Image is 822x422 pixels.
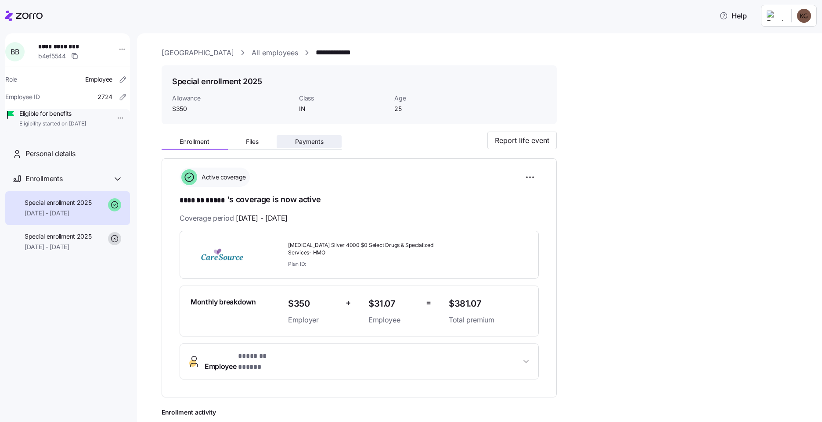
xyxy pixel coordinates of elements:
span: Plan ID: [288,260,306,268]
span: [DATE] - [DATE] [236,213,288,224]
img: Employer logo [767,11,784,21]
span: Monthly breakdown [191,297,256,308]
span: $381.07 [449,297,528,311]
span: Eligibility started on [DATE] [19,120,86,128]
a: [GEOGRAPHIC_DATA] [162,47,234,58]
span: [MEDICAL_DATA] Silver 4000 $0 Select Drugs & Specialized Services- HMO [288,242,442,257]
img: b34cea83cf096b89a2fb04a6d3fa81b3 [797,9,811,23]
span: Special enrollment 2025 [25,232,92,241]
span: Role [5,75,17,84]
span: Total premium [449,315,528,325]
span: [DATE] - [DATE] [25,243,92,251]
span: $350 [172,104,292,113]
span: $31.07 [368,297,419,311]
span: $350 [288,297,339,311]
span: Active coverage [199,173,246,182]
span: Allowance [172,94,292,103]
span: Eligible for benefits [19,109,86,118]
span: + [346,297,351,309]
h1: 's coverage is now active [180,194,539,206]
span: Employer [288,315,339,325]
span: Coverage period [180,213,288,224]
span: Enrollment [180,139,209,145]
span: = [426,297,431,309]
span: Enrollment activity [162,408,557,417]
span: B B [11,48,19,55]
span: [DATE] - [DATE] [25,209,92,218]
button: Report life event [487,132,557,149]
button: Help [712,7,754,25]
span: 25 [394,104,483,113]
span: Help [719,11,747,21]
h1: Special enrollment 2025 [172,76,262,87]
span: 2724 [97,93,112,101]
span: Employee [368,315,419,325]
span: Employee ID [5,93,40,101]
span: Special enrollment 2025 [25,198,92,207]
span: IN [299,104,387,113]
span: Report life event [495,135,549,146]
span: Enrollments [25,173,62,184]
span: Employee [205,351,289,372]
span: Class [299,94,387,103]
span: Files [246,139,259,145]
img: CareSource Just4Me [191,245,254,265]
a: All employees [252,47,298,58]
span: Employee [85,75,112,84]
span: b4ef5544 [38,52,66,61]
span: Personal details [25,148,76,159]
span: Age [394,94,483,103]
span: Payments [295,139,324,145]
